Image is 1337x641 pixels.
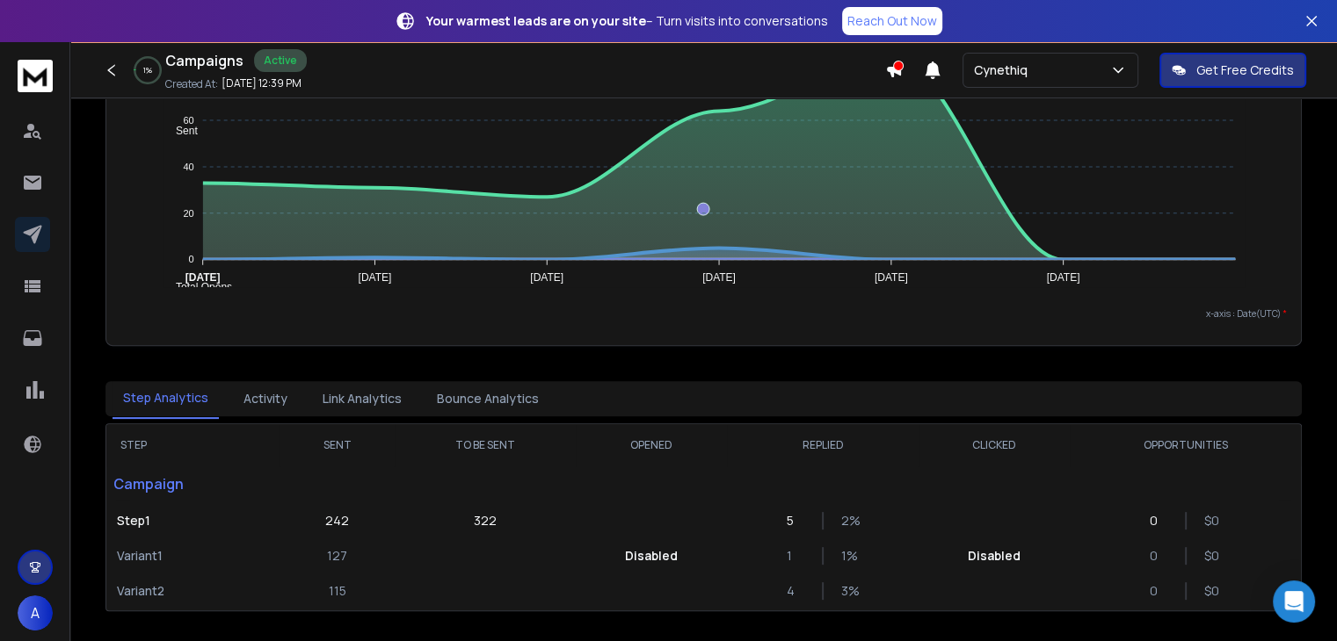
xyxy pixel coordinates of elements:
div: Open Intercom Messenger [1273,580,1315,623]
tspan: 60 [184,115,194,126]
p: 3 % [841,582,859,600]
p: Variant 2 [117,582,269,600]
tspan: 20 [184,207,194,218]
tspan: [DATE] [702,271,736,284]
span: Total Opens [163,281,232,293]
p: Created At: [165,77,218,91]
p: Step 1 [117,512,269,529]
tspan: [DATE] [1047,271,1080,284]
button: Link Analytics [312,379,412,418]
th: OPENED [576,424,727,466]
th: STEP [106,424,280,466]
div: Active [254,49,307,72]
p: Variant 1 [117,547,269,565]
span: Sent [163,125,198,137]
strong: Your warmest leads are on your site [426,12,646,29]
p: Cynethiq [974,61,1035,79]
p: $ 0 [1204,512,1222,529]
tspan: [DATE] [875,271,908,284]
p: $ 0 [1204,582,1222,600]
button: Step Analytics [113,378,219,419]
p: Disabled [625,547,678,565]
p: 242 [325,512,349,529]
a: Reach Out Now [842,7,942,35]
p: 0 [1150,547,1167,565]
th: REPLIED [727,424,919,466]
p: 2 % [841,512,859,529]
p: Get Free Credits [1196,61,1294,79]
p: 127 [327,547,347,565]
tspan: [DATE] [185,271,221,284]
p: 322 [474,512,497,529]
p: Campaign [106,466,280,501]
h1: Campaigns [165,50,243,71]
p: 1 [787,547,804,565]
p: $ 0 [1204,547,1222,565]
p: 4 [787,582,804,600]
p: 1 % [841,547,859,565]
button: Activity [233,379,298,418]
tspan: 40 [184,161,194,171]
p: [DATE] 12:39 PM [222,76,302,90]
p: 5 [787,512,804,529]
th: TO BE SENT [395,424,575,466]
button: Get Free Credits [1159,53,1306,88]
p: Disabled [968,547,1021,565]
th: OPPORTUNITIES [1070,424,1301,466]
button: A [18,595,53,630]
button: Bounce Analytics [426,379,549,418]
tspan: 0 [189,254,194,264]
p: 115 [329,582,346,600]
img: logo [18,60,53,92]
p: 0 [1150,582,1167,600]
tspan: [DATE] [359,271,392,284]
p: x-axis : Date(UTC) [120,307,1287,320]
p: – Turn visits into conversations [426,12,828,30]
th: SENT [280,424,395,466]
p: 0 [1150,512,1167,529]
tspan: [DATE] [531,271,564,284]
p: Reach Out Now [847,12,937,30]
p: 1 % [143,65,152,76]
th: CLICKED [919,424,1070,466]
